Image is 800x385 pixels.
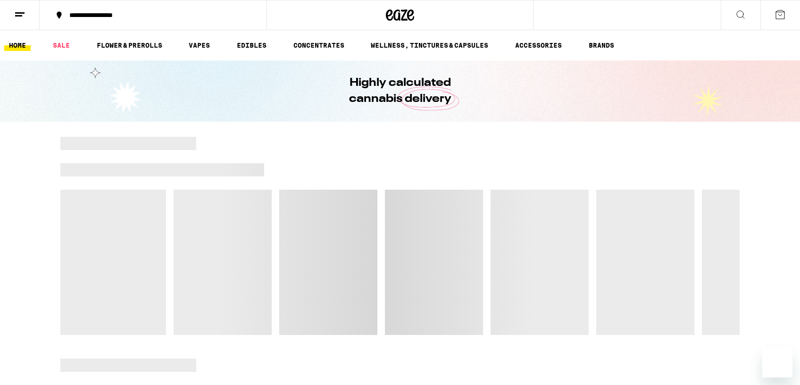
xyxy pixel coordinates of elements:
a: HOME [4,40,31,51]
iframe: Button to launch messaging window [762,347,792,377]
a: VAPES [184,40,215,51]
a: CONCENTRATES [289,40,349,51]
a: FLOWER & PREROLLS [92,40,167,51]
a: WELLNESS, TINCTURES & CAPSULES [366,40,493,51]
h1: Highly calculated cannabis delivery [322,75,478,107]
a: EDIBLES [232,40,271,51]
a: ACCESSORIES [510,40,567,51]
a: SALE [48,40,75,51]
a: BRANDS [584,40,619,51]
